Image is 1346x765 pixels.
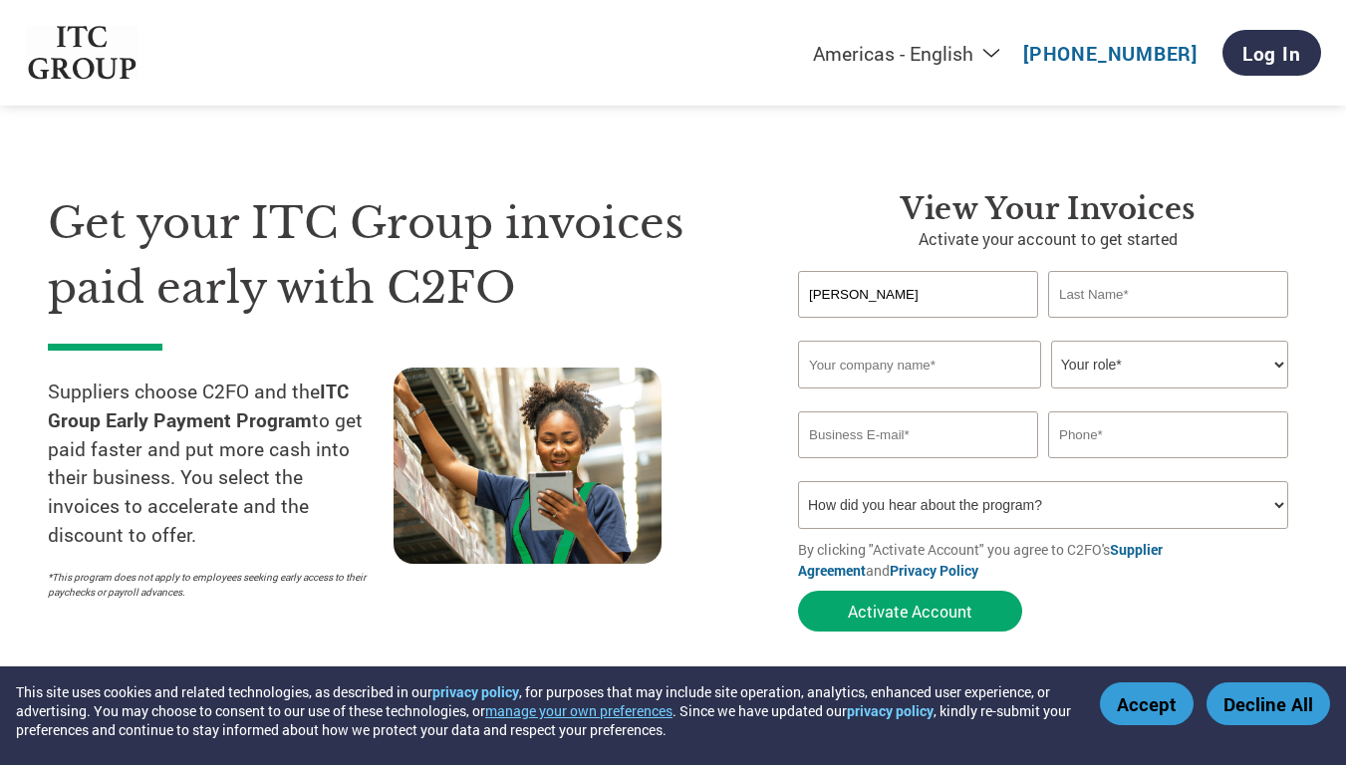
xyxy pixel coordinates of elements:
[798,591,1022,632] button: Activate Account
[1048,411,1288,458] input: Phone*
[798,320,1038,333] div: Invalid first name or first name is too long
[1023,41,1198,66] a: [PHONE_NUMBER]
[1100,682,1194,725] button: Accept
[798,539,1298,581] p: By clicking "Activate Account" you agree to C2FO's and
[48,378,394,550] p: Suppliers choose C2FO and the to get paid faster and put more cash into their business. You selec...
[48,570,374,600] p: *This program does not apply to employees seeking early access to their paychecks or payroll adva...
[48,191,738,320] h1: Get your ITC Group invoices paid early with C2FO
[1222,30,1321,76] a: Log In
[1207,682,1330,725] button: Decline All
[16,682,1071,739] div: This site uses cookies and related technologies, as described in our , for purposes that may incl...
[1048,320,1288,333] div: Invalid last name or last name is too long
[798,540,1163,580] a: Supplier Agreement
[1048,460,1288,473] div: Inavlid Phone Number
[798,227,1298,251] p: Activate your account to get started
[26,26,139,81] img: ITC Group
[485,701,673,720] button: manage your own preferences
[394,368,662,564] img: supply chain worker
[890,561,978,580] a: Privacy Policy
[1048,271,1288,318] input: Last Name*
[798,411,1038,458] input: Invalid Email format
[798,341,1041,388] input: Your company name*
[798,271,1038,318] input: First Name*
[1051,341,1288,388] select: Title/Role
[798,390,1288,403] div: Invalid company name or company name is too long
[847,701,934,720] a: privacy policy
[48,379,349,432] strong: ITC Group Early Payment Program
[432,682,519,701] a: privacy policy
[798,191,1298,227] h3: View Your Invoices
[798,460,1038,473] div: Inavlid Email Address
